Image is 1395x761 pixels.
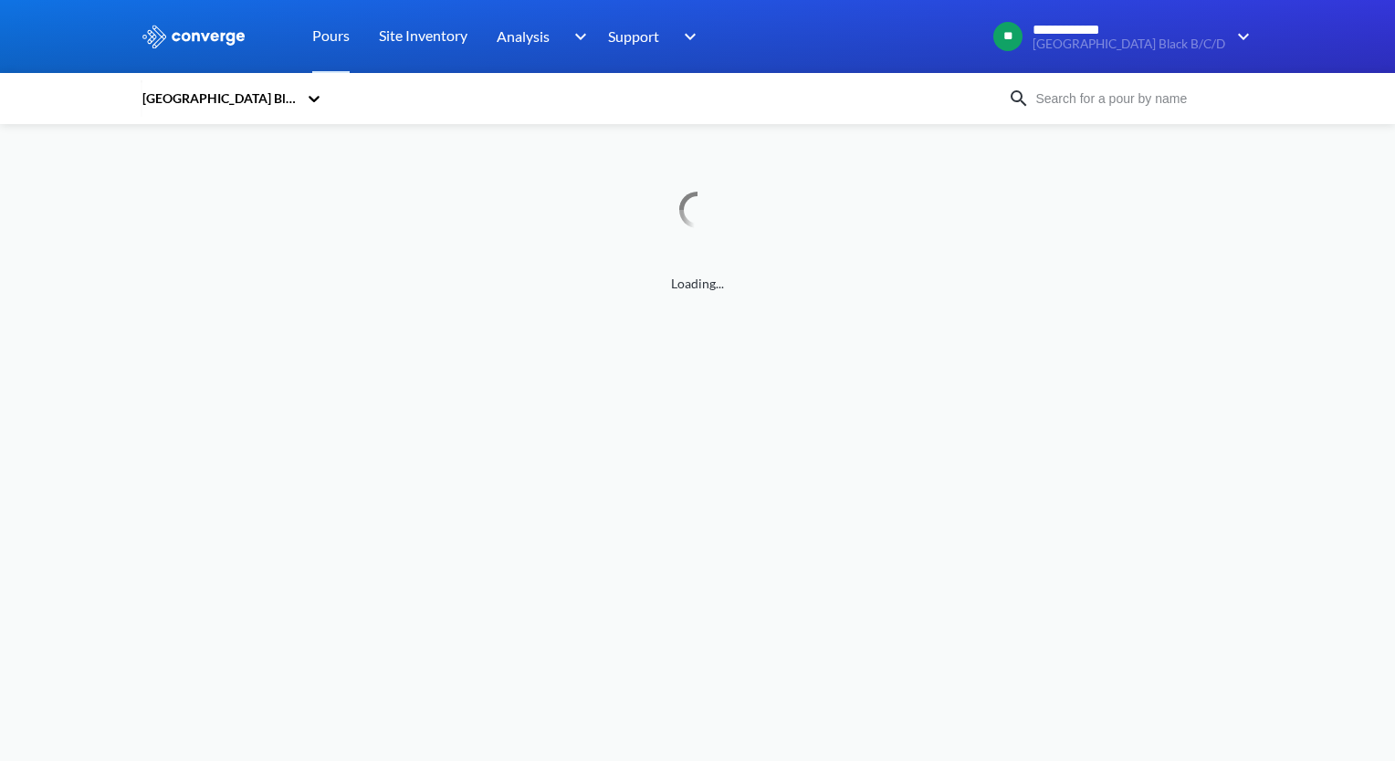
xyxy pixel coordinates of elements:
[1225,26,1254,47] img: downArrow.svg
[562,26,592,47] img: downArrow.svg
[1030,89,1251,109] input: Search for a pour by name
[1033,37,1225,51] span: [GEOGRAPHIC_DATA] Black B/C/D
[141,89,298,109] div: [GEOGRAPHIC_DATA] Black B/C/D
[141,274,1254,294] span: Loading...
[141,25,246,48] img: logo_ewhite.svg
[1008,88,1030,109] img: icon-search.svg
[497,25,550,47] span: Analysis
[608,25,659,47] span: Support
[672,26,701,47] img: downArrow.svg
